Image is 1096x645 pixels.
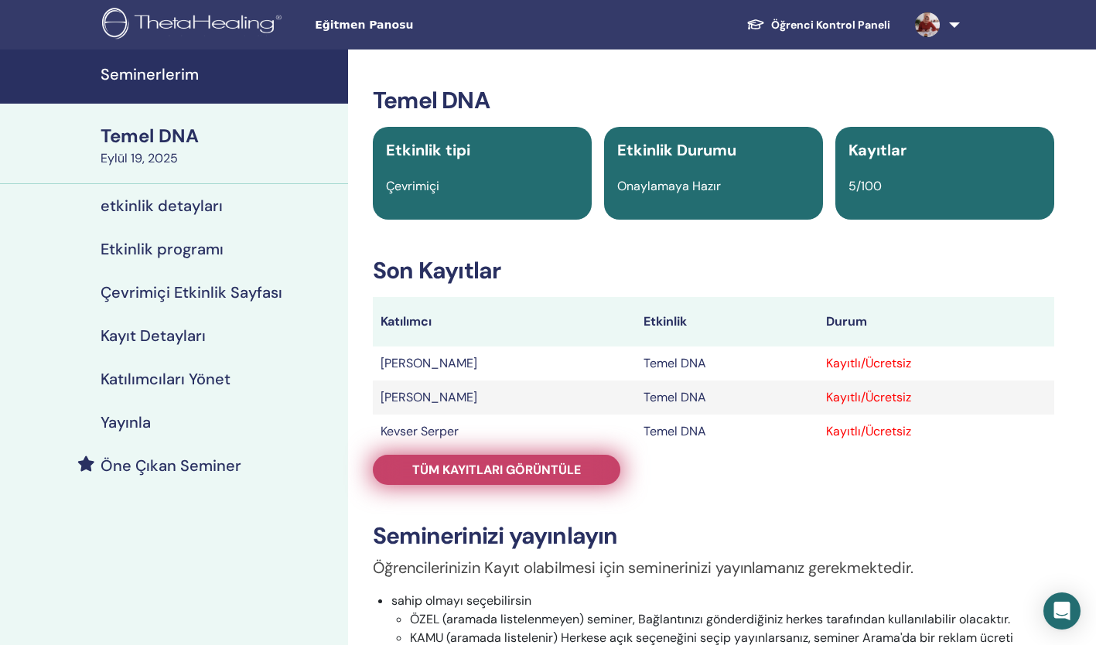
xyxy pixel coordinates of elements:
span: Çevrimiçi [386,178,439,194]
h4: Öne Çıkan Seminer [101,456,241,475]
div: Intercom Messenger'ı açın [1043,592,1081,630]
div: Temel DNA [101,123,339,149]
img: logo.png [102,8,287,43]
a: Temel DNAEylül 19, 2025 [91,123,348,168]
td: [PERSON_NAME] [373,381,636,415]
span: Etkinlik tipi [386,140,470,160]
font: sahip olmayı seçebilirsin [391,592,531,609]
div: Kayıtlı/Ücretsiz [826,422,1046,441]
h4: etkinlik detayları [101,196,223,215]
h4: Yayınla [101,413,151,432]
td: [PERSON_NAME] [373,346,636,381]
span: 5/100 [848,178,882,194]
div: Eylül 19, 2025 [101,149,339,168]
p: Öğrencilerinizin Kayıt olabilmesi için seminerinizi yayınlamanız gerekmektedir. [373,556,1054,579]
h3: Son Kayıtlar [373,257,1054,285]
h4: Çevrimiçi Etkinlik Sayfası [101,283,282,302]
th: Durum [818,297,1054,346]
span: Etkinlik Durumu [617,140,736,160]
span: Onaylamaya Hazır [617,178,721,194]
th: Katılımcı [373,297,636,346]
h3: Temel DNA [373,87,1054,114]
h3: Seminerinizi yayınlayın [373,522,1054,550]
td: Temel DNA [636,415,819,449]
h4: Kayıt Detayları [101,326,206,345]
span: Kayıtlar [848,140,907,160]
a: Öğrenci Kontrol Paneli [734,11,903,39]
div: Kayıtlı/Ücretsiz [826,354,1046,373]
td: Kevser Serper [373,415,636,449]
h4: Katılımcıları Yönet [101,370,230,388]
span: Eğitmen Panosu [315,17,547,33]
span: Tüm kayıtları görüntüle [412,462,581,478]
td: Temel DNA [636,381,819,415]
img: default.jpg [915,12,940,37]
div: Kayıtlı/Ücretsiz [826,388,1046,407]
h4: Etkinlik programı [101,240,224,258]
img: graduation-cap-white.svg [746,18,765,31]
font: Öğrenci Kontrol Paneli [771,18,890,32]
h4: Seminerlerim [101,65,339,84]
li: ÖZEL (aramada listelenmeyen) seminer, Bağlantınızı gönderdiğiniz herkes tarafından kullanılabilir... [410,610,1054,629]
td: Temel DNA [636,346,819,381]
th: Etkinlik [636,297,819,346]
a: Tüm kayıtları görüntüle [373,455,620,485]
